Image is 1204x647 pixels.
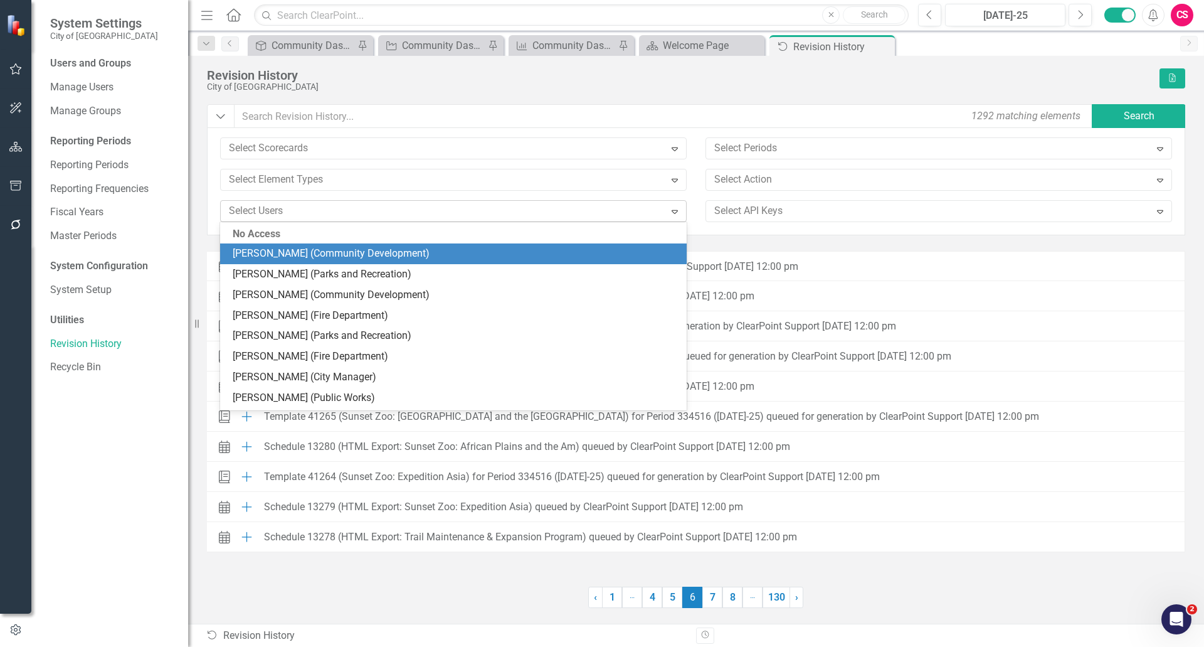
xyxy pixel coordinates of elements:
div: [PERSON_NAME] (Community Development) [233,247,679,261]
a: Community Dashboard [251,38,354,53]
img: ClearPoint Strategy [6,14,28,36]
div: Reporting Periods [50,134,176,149]
a: 8 [722,587,742,608]
div: [DATE]-25 [949,8,1061,23]
a: Welcome Page [642,38,761,53]
div: Template 41264 (Sunset Zoo: Expedition Asia) for Period 334516 ([DATE]-25) queued for generation ... [264,471,880,483]
div: Schedule 13280 (HTML Export: Sunset Zoo: African Plains and the Am) queued by ClearPoint Support ... [264,441,790,452]
button: Search [1092,104,1186,128]
span: 2 [1187,604,1197,614]
a: 4 [642,587,662,608]
div: Schedule 13279 (HTML Export: Sunset Zoo: Expedition Asia) queued by ClearPoint Support [DATE] 12:... [264,501,743,513]
a: Manage Groups [50,104,176,119]
div: [PERSON_NAME] (Fire Department) [233,350,679,364]
input: Search ClearPoint... [254,4,909,26]
a: 7 [702,587,722,608]
div: [PERSON_NAME] (Parks and Recreation) [233,267,679,282]
a: 130 [763,587,790,608]
div: Community Dashboard Measures [532,38,615,53]
span: Search [861,9,888,19]
div: Template 41265 (Sunset Zoo: [GEOGRAPHIC_DATA] and the [GEOGRAPHIC_DATA]) for Period 334516 ([DATE... [264,411,1039,422]
input: Search Revision History... [234,104,1094,128]
div: Community Dashboard [272,38,354,53]
a: Recycle Bin [50,360,176,375]
div: Utilities [50,313,176,328]
div: Revision History [207,68,1153,82]
span: System Settings [50,16,158,31]
div: Revision History [793,39,892,55]
span: › [795,591,798,603]
a: Reporting Frequencies [50,182,176,196]
div: Schedule 13278 (HTML Export: Trail Maintenance & Expansion Program) queued by ClearPoint Support ... [264,532,797,543]
button: [DATE]-25 [945,4,1065,26]
a: Master Periods [50,229,176,243]
div: Users and Groups [50,56,176,71]
a: Reporting Periods [50,158,176,173]
div: [PERSON_NAME] (Parks and Recreation) [233,329,679,343]
button: CS [1171,4,1193,26]
div: 1292 matching elements [968,106,1084,127]
div: City of [GEOGRAPHIC_DATA] [207,82,1153,92]
div: [PERSON_NAME] (Community Development) [233,288,679,302]
a: Manage Users [50,80,176,95]
a: Community Dashboard Measures [512,38,615,53]
a: Fiscal Years [50,205,176,220]
div: Revision History [206,629,687,643]
a: 5 [662,587,682,608]
a: Revision History [50,337,176,351]
span: ‹ [594,591,597,603]
div: No Access [220,225,687,243]
a: System Setup [50,283,176,297]
button: Search [843,6,906,24]
small: City of [GEOGRAPHIC_DATA] [50,31,158,41]
div: [PERSON_NAME] (Fire Department) [233,309,679,323]
a: Community Dashboard Initiatives [381,38,485,53]
div: Community Dashboard Initiatives [402,38,485,53]
div: [PERSON_NAME] (Public Works) [233,391,679,405]
div: [PERSON_NAME] (City Manager) [233,370,679,385]
span: 6 [682,587,702,608]
a: 1 [602,587,622,608]
iframe: Intercom live chat [1161,604,1191,634]
div: System Configuration [50,259,176,274]
div: Welcome Page [663,38,761,53]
